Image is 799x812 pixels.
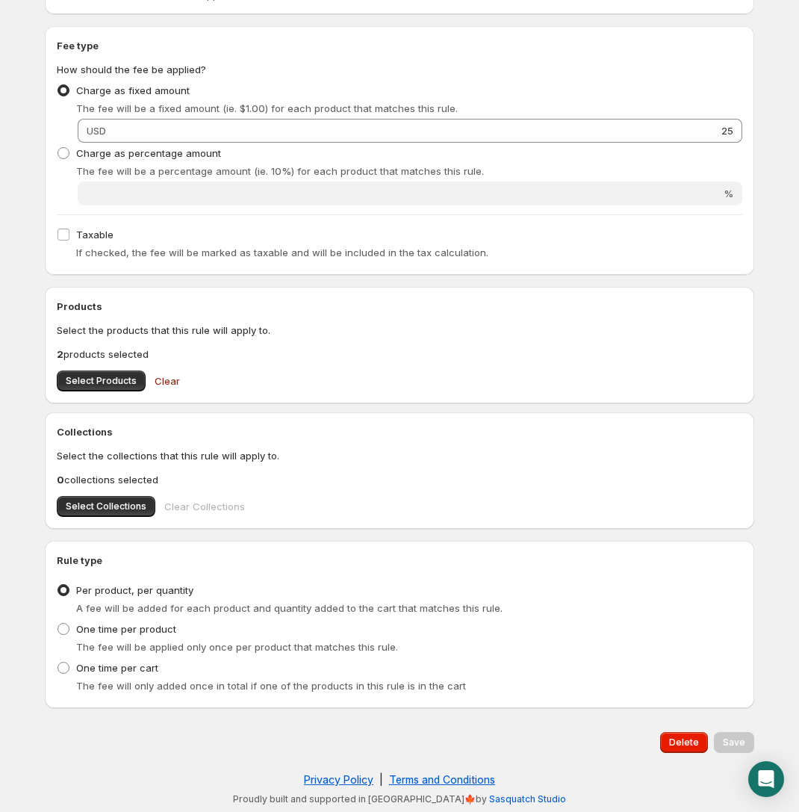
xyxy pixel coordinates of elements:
span: | [379,773,383,786]
span: Clear [155,374,180,388]
span: Taxable [76,229,114,241]
span: The fee will only added once in total if one of the products in this rule is in the cart [76,680,466,692]
span: USD [87,125,106,137]
span: One time per cart [76,662,158,674]
span: Per product, per quantity [76,584,193,596]
b: 2 [57,348,63,360]
p: products selected [57,347,742,362]
h2: Fee type [57,38,742,53]
span: Delete [669,737,699,749]
button: Clear [146,366,189,396]
p: Select the products that this rule will apply to. [57,323,742,338]
button: Select Products [57,371,146,391]
span: The fee will be applied only once per product that matches this rule. [76,641,398,653]
p: The fee will be a percentage amount (ie. 10%) for each product that matches this rule. [76,164,742,179]
h2: Rule type [57,553,742,568]
span: Charge as percentage amount [76,147,221,159]
span: Select Products [66,375,137,387]
a: Terms and Conditions [389,773,495,786]
span: The fee will be a fixed amount (ie. $1.00) for each product that matches this rule. [76,102,458,114]
span: A fee will be added for each product and quantity added to the cart that matches this rule. [76,602,503,614]
span: Charge as fixed amount [76,84,190,96]
span: How should the fee be applied? [57,63,206,75]
a: Privacy Policy [304,773,373,786]
p: Select the collections that this rule will apply to. [57,448,742,463]
p: Proudly built and supported in [GEOGRAPHIC_DATA]🍁by [52,793,747,805]
button: Select Collections [57,496,155,517]
div: Open Intercom Messenger [748,761,784,797]
span: % [724,187,733,199]
span: If checked, the fee will be marked as taxable and will be included in the tax calculation. [76,247,488,258]
button: Delete [660,732,708,753]
a: Sasquatch Studio [489,793,566,805]
span: Select Collections [66,500,146,512]
h2: Products [57,299,742,314]
b: 0 [57,474,64,486]
h2: Collections [57,424,742,439]
p: collections selected [57,472,742,487]
span: One time per product [76,623,176,635]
